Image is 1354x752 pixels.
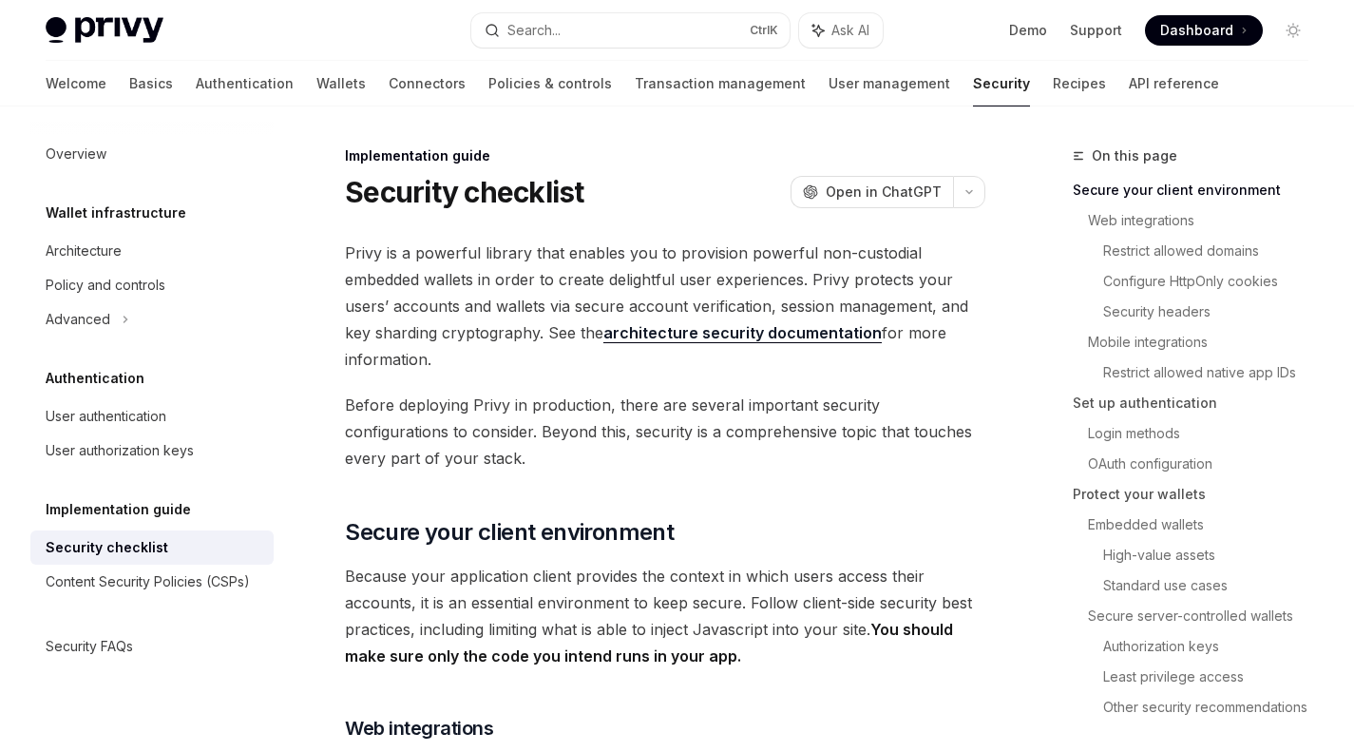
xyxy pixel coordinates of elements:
button: Search...CtrlK [471,13,789,48]
button: Ask AI [799,13,883,48]
span: Secure your client environment [345,517,674,548]
span: Because your application client provides the context in which users access their accounts, it is ... [345,563,985,669]
a: Basics [129,61,173,106]
div: Overview [46,143,106,165]
a: Embedded wallets [1088,510,1324,540]
a: Transaction management [635,61,806,106]
a: High-value assets [1103,540,1324,570]
a: architecture security documentation [603,323,882,343]
a: Security headers [1103,297,1324,327]
span: Ask AI [831,21,869,40]
div: Implementation guide [345,146,985,165]
a: API reference [1129,61,1219,106]
span: Before deploying Privy in production, there are several important security configurations to cons... [345,392,985,472]
div: User authentication [46,405,166,428]
a: Mobile integrations [1088,327,1324,357]
a: Security [973,61,1030,106]
a: User authentication [30,399,274,434]
span: Open in ChatGPT [826,183,942,202]
button: Toggle dark mode [1278,15,1308,46]
div: Policy and controls [46,274,165,297]
div: Search... [507,19,561,42]
h5: Wallet infrastructure [46,202,186,224]
a: Overview [30,137,274,171]
a: Dashboard [1145,15,1263,46]
button: Open in ChatGPT [791,176,953,208]
h1: Security checklist [345,175,584,209]
a: Security FAQs [30,629,274,664]
div: User authorization keys [46,439,194,462]
span: Web integrations [345,715,493,742]
a: User management [829,61,950,106]
a: Other security recommendations [1103,692,1324,723]
span: On this page [1092,145,1177,167]
a: Security checklist [30,530,274,565]
a: Content Security Policies (CSPs) [30,565,274,599]
a: Support [1070,21,1122,40]
a: Standard use cases [1103,570,1324,601]
a: Authorization keys [1103,631,1324,662]
div: Security checklist [46,536,168,559]
span: Privy is a powerful library that enables you to provision powerful non-custodial embedded wallets... [345,240,985,373]
a: Recipes [1053,61,1106,106]
a: Demo [1009,21,1047,40]
a: Least privilege access [1103,662,1324,692]
a: Welcome [46,61,106,106]
a: Restrict allowed domains [1103,236,1324,266]
span: Ctrl K [750,23,778,38]
a: Protect your wallets [1073,479,1324,510]
a: Secure server-controlled wallets [1088,601,1324,631]
a: Set up authentication [1073,388,1324,418]
a: Policy and controls [30,268,274,302]
a: OAuth configuration [1088,449,1324,479]
h5: Implementation guide [46,498,191,521]
a: Secure your client environment [1073,175,1324,205]
h5: Authentication [46,367,144,390]
div: Security FAQs [46,635,133,658]
a: Policies & controls [488,61,612,106]
div: Advanced [46,308,110,331]
a: Architecture [30,234,274,268]
a: Configure HttpOnly cookies [1103,266,1324,297]
img: light logo [46,17,163,44]
a: User authorization keys [30,434,274,468]
div: Content Security Policies (CSPs) [46,570,250,593]
a: Login methods [1088,418,1324,449]
a: Connectors [389,61,466,106]
a: Wallets [316,61,366,106]
a: Web integrations [1088,205,1324,236]
a: Authentication [196,61,294,106]
a: Restrict allowed native app IDs [1103,357,1324,388]
div: Architecture [46,240,122,262]
span: Dashboard [1160,21,1233,40]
